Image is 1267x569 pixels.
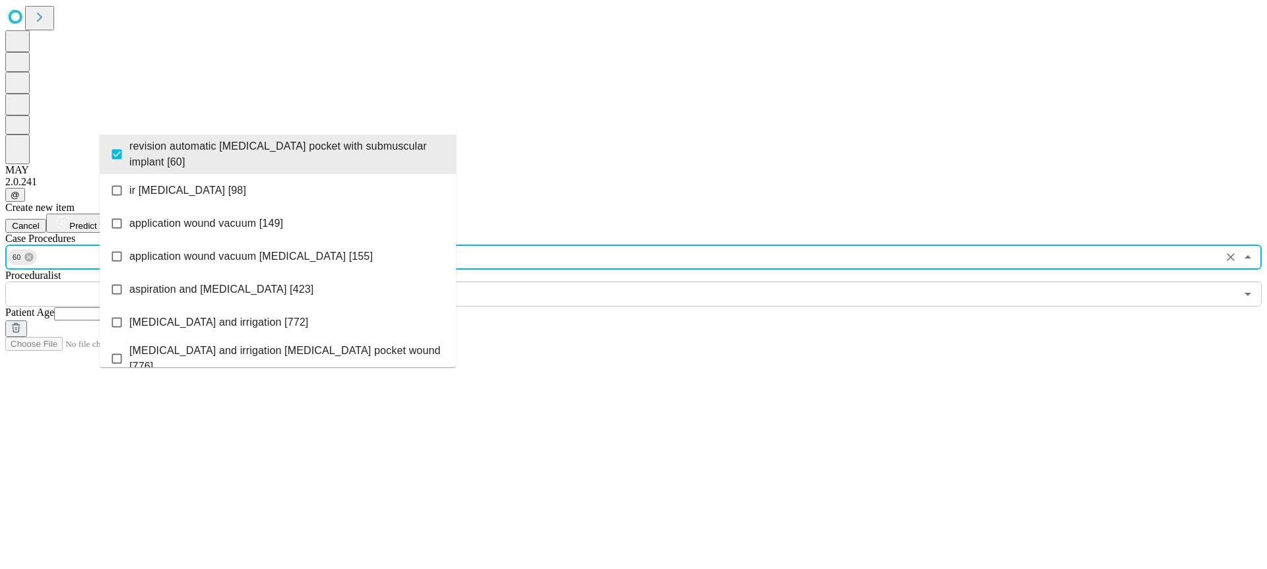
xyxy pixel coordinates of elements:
span: aspiration and [MEDICAL_DATA] [423] [129,282,313,297]
span: revision automatic [MEDICAL_DATA] pocket with submuscular implant [60] [129,138,445,170]
span: [MEDICAL_DATA] and irrigation [772] [129,314,308,330]
span: @ [11,190,20,200]
span: Predict [69,221,96,231]
span: 60 [7,250,26,265]
span: Patient Age [5,307,54,318]
span: [MEDICAL_DATA] and irrigation [MEDICAL_DATA] pocket wound [776] [129,343,445,374]
span: Proceduralist [5,270,61,281]
button: Open [1239,285,1257,303]
button: Cancel [5,219,46,233]
div: MAY [5,164,1262,176]
button: Predict [46,214,107,233]
button: @ [5,188,25,202]
span: Create new item [5,202,75,213]
span: application wound vacuum [MEDICAL_DATA] [155] [129,249,373,264]
div: 60 [7,249,37,265]
button: Close [1239,248,1257,266]
span: Scheduled Procedure [5,233,75,244]
button: Clear [1221,248,1240,266]
span: Cancel [12,221,40,231]
span: ir [MEDICAL_DATA] [98] [129,183,246,198]
div: 2.0.241 [5,176,1262,188]
span: application wound vacuum [149] [129,216,283,231]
